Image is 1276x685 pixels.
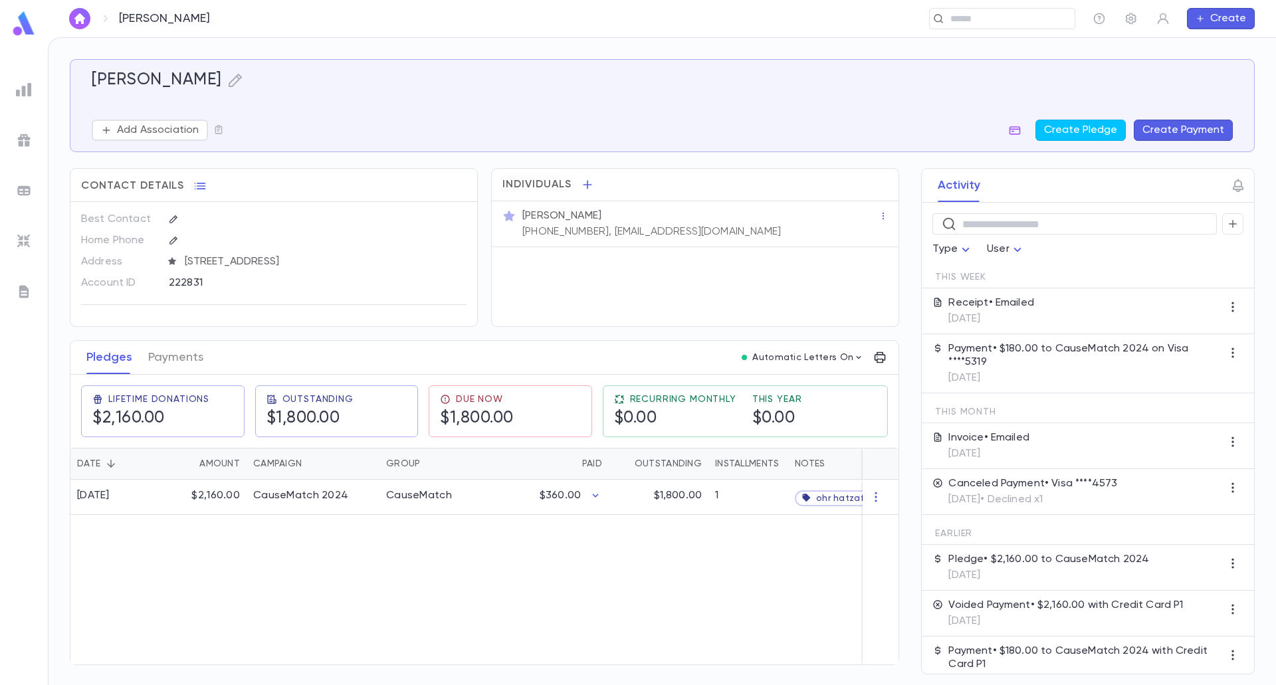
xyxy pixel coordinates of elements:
img: campaigns_grey.99e729a5f7ee94e3726e6486bddda8f1.svg [16,132,32,148]
div: [DATE] [77,489,110,502]
img: home_white.a664292cf8c1dea59945f0da9f25487c.svg [72,13,88,24]
p: Automatic Letters On [752,352,853,363]
p: [PERSON_NAME] [522,209,601,223]
span: Contact Details [81,179,184,193]
img: letters_grey.7941b92b52307dd3b8a917253454ce1c.svg [16,284,32,300]
div: Installments [708,448,788,480]
button: Add Association [92,120,208,141]
div: Date [70,448,160,480]
h5: $0.00 [614,409,657,429]
div: Type [932,237,974,262]
div: Campaign [247,448,379,480]
p: Account ID [81,272,158,294]
button: Automatic Letters On [736,348,869,367]
div: Outstanding [635,448,702,480]
div: CauseMatch 2024 [253,489,348,502]
p: Add Association [117,124,199,137]
h5: $1,800.00 [266,409,340,429]
p: $360.00 [540,489,581,502]
img: batches_grey.339ca447c9d9533ef1741baa751efc33.svg [16,183,32,199]
p: [DATE] [948,447,1029,460]
button: Create [1187,8,1255,29]
p: Home Phone [81,230,158,251]
p: $1,800.00 [654,489,702,502]
div: CauseMatch [386,489,452,502]
div: 222831 [169,272,401,292]
div: Paid [479,448,609,480]
img: imports_grey.530a8a0e642e233f2baf0ef88e8c9fcb.svg [16,233,32,249]
p: Best Contact [81,209,158,230]
span: Outstanding [282,394,354,405]
div: 1 [708,480,788,515]
h5: [PERSON_NAME] [92,70,222,90]
span: [STREET_ADDRESS] [179,255,468,268]
button: Create Pledge [1035,120,1126,141]
p: [PHONE_NUMBER], [EMAIL_ADDRESS][DOMAIN_NAME] [522,225,781,239]
p: [DATE] • Declined x1 [948,493,1117,506]
p: Address [81,251,158,272]
span: Earlier [935,528,972,539]
button: Sort [100,453,122,474]
p: [DATE] [948,312,1034,326]
button: Create Payment [1134,120,1233,141]
p: Payment • $180.00 to CauseMatch 2024 with Credit Card P1 [948,644,1222,671]
div: Date [77,448,100,480]
h5: $1,800.00 [440,409,514,429]
div: Outstanding [609,448,708,480]
div: Paid [582,448,602,480]
p: Voided Payment • $2,160.00 with Credit Card P1 [948,599,1183,612]
div: Group [386,448,420,480]
p: Canceled Payment • Visa ****4573 [948,477,1117,490]
div: Campaign [253,448,302,480]
span: ohr hatzafon / zaj [816,493,900,504]
span: Due Now [456,394,503,405]
div: User [987,237,1025,262]
img: logo [11,11,37,37]
span: Individuals [502,178,572,191]
div: Amount [199,448,240,480]
button: Payments [148,341,203,374]
h5: $2,160.00 [92,409,165,429]
div: Notes [795,448,825,480]
span: This Month [935,407,996,417]
button: Activity [938,169,980,202]
span: Type [932,244,958,254]
p: [DATE] [948,569,1149,582]
div: $2,160.00 [160,480,247,515]
div: Amount [160,448,247,480]
p: [DATE] [948,615,1183,628]
img: reports_grey.c525e4749d1bce6a11f5fe2a8de1b229.svg [16,82,32,98]
p: Payment • $180.00 to CauseMatch 2024 on Visa ****5319 [948,342,1222,369]
span: Recurring Monthly [630,394,736,405]
span: This Year [752,394,802,405]
span: Lifetime Donations [108,394,209,405]
span: This Week [935,272,986,282]
span: User [987,244,1010,254]
div: Installments [715,448,779,480]
p: Receipt • Emailed [948,296,1034,310]
button: Pledges [86,341,132,374]
div: Notes [788,448,954,480]
div: Group [379,448,479,480]
h5: $0.00 [752,409,796,429]
p: Pledge • $2,160.00 to CauseMatch 2024 [948,553,1149,566]
p: [PERSON_NAME] [119,11,210,26]
p: Invoice • Emailed [948,431,1029,444]
p: [DATE] [948,371,1222,385]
